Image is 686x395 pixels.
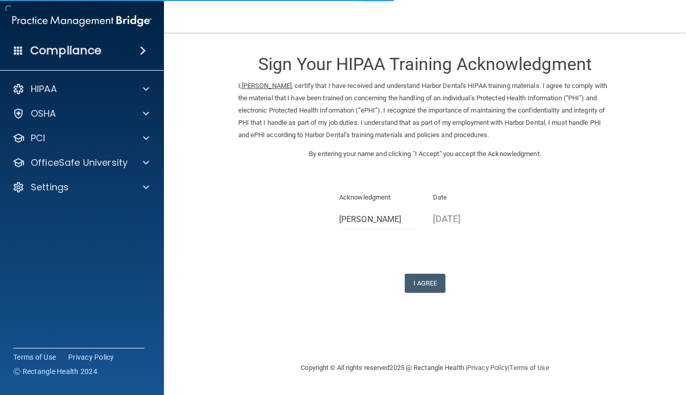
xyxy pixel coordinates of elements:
p: OSHA [31,107,56,120]
a: PCI [12,132,149,144]
p: Date [433,191,511,204]
a: HIPAA [12,83,149,95]
p: HIPAA [31,83,57,95]
a: OSHA [12,107,149,120]
a: Privacy Policy [467,364,508,371]
p: OfficeSafe University [31,157,128,169]
img: PMB logo [12,11,152,31]
p: By entering your name and clicking "I Accept" you accept the Acknowledgment. [238,148,612,160]
button: I Agree [405,274,446,293]
p: [DATE] [433,210,511,227]
ins: [PERSON_NAME] [242,82,292,90]
a: Terms of Use [13,352,56,362]
a: Terms of Use [509,364,549,371]
span: Ⓒ Rectangle Health 2024 [13,366,97,377]
p: Acknowledgment [339,191,418,204]
p: Settings [31,181,69,193]
a: Settings [12,181,149,193]
h4: Compliance [30,43,101,58]
div: Copyright © All rights reserved 2025 @ Rectangle Health | | [238,352,612,384]
input: Full Name [339,210,418,229]
iframe: Drift Widget Chat Controller [509,322,674,363]
p: PCI [31,132,45,144]
p: I, , certify that I have received and understand Harbor Dental's HIPAA training materials. I agre... [238,80,612,141]
a: OfficeSafe University [12,157,149,169]
a: Privacy Policy [68,352,114,362]
h3: Sign Your HIPAA Training Acknowledgment [238,55,612,74]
